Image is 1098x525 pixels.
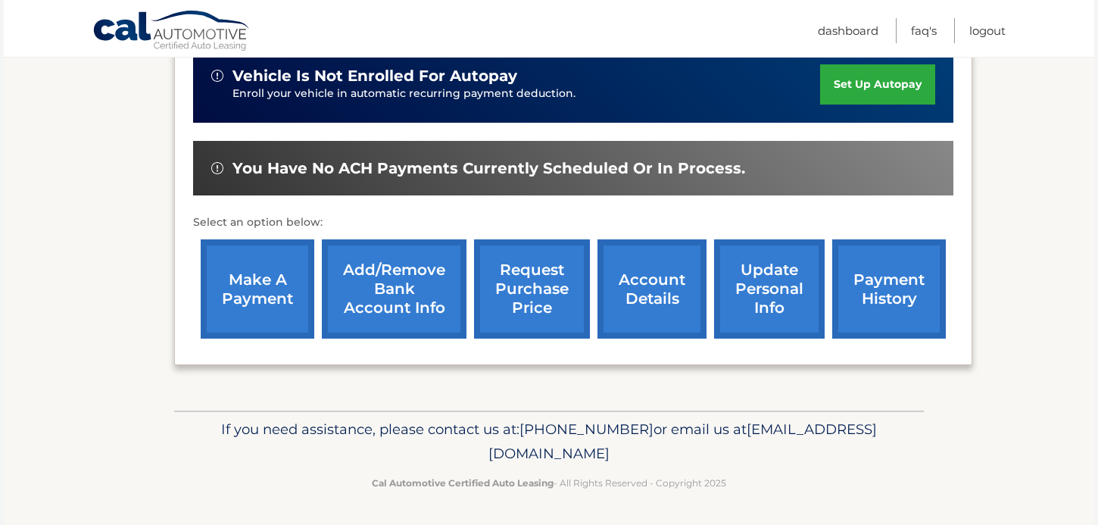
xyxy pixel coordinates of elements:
p: Enroll your vehicle in automatic recurring payment deduction. [232,86,820,102]
a: FAQ's [911,18,937,43]
a: request purchase price [474,239,590,339]
a: Dashboard [818,18,878,43]
strong: Cal Automotive Certified Auto Leasing [372,477,554,489]
a: Cal Automotive [92,10,251,54]
img: alert-white.svg [211,162,223,174]
a: make a payment [201,239,314,339]
a: Logout [969,18,1006,43]
a: Add/Remove bank account info [322,239,466,339]
span: [EMAIL_ADDRESS][DOMAIN_NAME] [488,420,877,462]
p: If you need assistance, please contact us at: or email us at [184,417,914,466]
p: Select an option below: [193,214,953,232]
a: payment history [832,239,946,339]
span: You have no ACH payments currently scheduled or in process. [232,159,745,178]
img: alert-white.svg [211,70,223,82]
p: - All Rights Reserved - Copyright 2025 [184,475,914,491]
a: set up autopay [820,64,935,105]
span: [PHONE_NUMBER] [519,420,653,438]
span: vehicle is not enrolled for autopay [232,67,517,86]
a: update personal info [714,239,825,339]
a: account details [597,239,707,339]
